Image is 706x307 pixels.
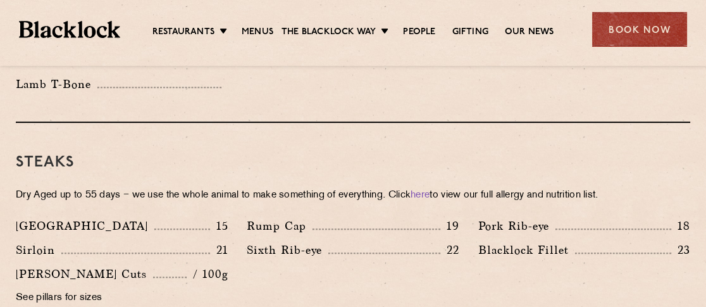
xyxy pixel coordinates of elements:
[16,265,153,283] p: [PERSON_NAME] Cuts
[187,266,228,282] p: / 100g
[16,187,690,204] p: Dry Aged up to 55 days − we use the whole animal to make something of everything. Click to view o...
[452,26,488,40] a: Gifting
[505,26,554,40] a: Our News
[16,217,154,235] p: [GEOGRAPHIC_DATA]
[247,241,328,259] p: Sixth Rib-eye
[210,218,228,234] p: 15
[19,21,120,38] img: BL_Textured_Logo-footer-cropped.svg
[247,217,313,235] p: Rump Cap
[403,26,435,40] a: People
[242,26,273,40] a: Menus
[440,242,459,258] p: 22
[478,241,575,259] p: Blacklock Fillet
[592,12,687,47] div: Book Now
[440,218,459,234] p: 19
[152,26,214,40] a: Restaurants
[478,217,555,235] p: Pork Rib-eye
[282,26,376,40] a: The Blacklock Way
[411,191,430,200] a: here
[671,242,690,258] p: 23
[16,289,228,307] p: See pillars for sizes
[671,218,690,234] p: 18
[16,75,97,93] p: Lamb T-Bone
[16,241,61,259] p: Sirloin
[16,154,690,171] h3: Steaks
[210,242,228,258] p: 21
